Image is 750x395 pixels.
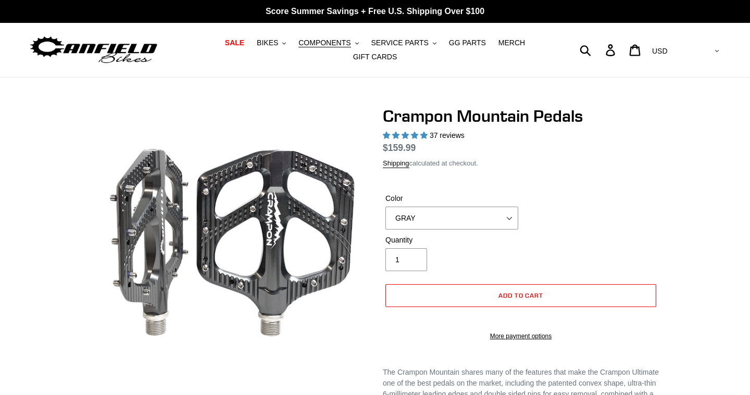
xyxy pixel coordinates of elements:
span: 37 reviews [430,131,465,139]
span: Add to cart [498,291,544,299]
span: COMPONENTS [298,39,351,47]
a: More payment options [385,332,656,341]
a: GG PARTS [444,36,491,50]
button: BIKES [252,36,291,50]
span: GG PARTS [449,39,486,47]
span: GIFT CARDS [353,53,397,61]
span: $159.99 [383,143,416,153]
span: SERVICE PARTS [371,39,428,47]
span: SALE [225,39,244,47]
span: 4.97 stars [383,131,430,139]
label: Color [385,193,518,204]
a: Shipping [383,159,409,168]
button: SERVICE PARTS [366,36,441,50]
h1: Crampon Mountain Pedals [383,106,659,126]
label: Quantity [385,235,518,246]
span: BIKES [257,39,278,47]
a: GIFT CARDS [348,50,403,64]
img: Canfield Bikes [29,34,159,67]
img: grey [93,108,365,380]
span: MERCH [498,39,525,47]
input: Search [585,39,612,61]
a: MERCH [493,36,530,50]
a: SALE [220,36,249,50]
button: Add to cart [385,284,656,307]
button: COMPONENTS [293,36,364,50]
div: calculated at checkout. [383,158,659,169]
